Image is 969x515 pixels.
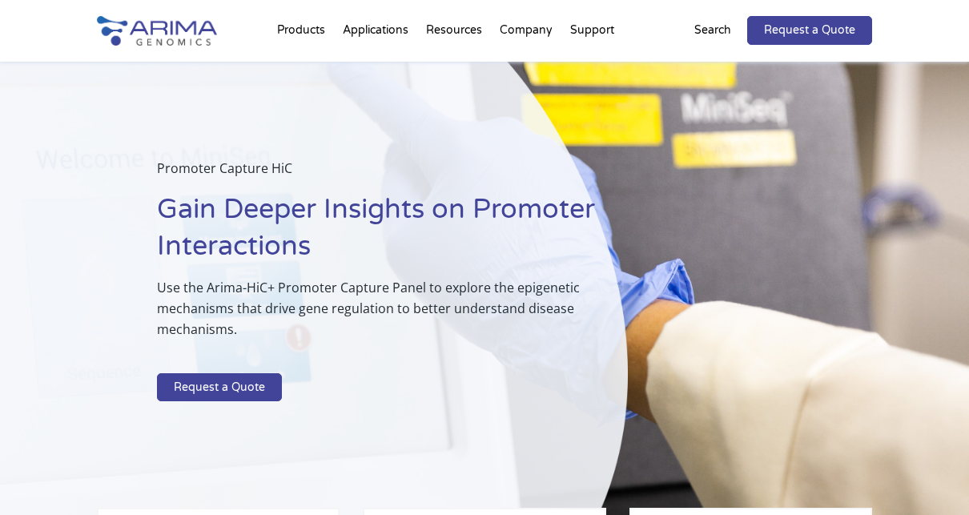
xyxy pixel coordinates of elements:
[694,20,731,41] p: Search
[157,191,612,277] h1: Gain Deeper Insights on Promoter Interactions
[747,16,872,45] a: Request a Quote
[157,373,282,402] a: Request a Quote
[157,158,612,191] p: Promoter Capture HiC
[97,16,217,46] img: Arima-Genomics-logo
[157,277,612,352] p: Use the Arima-HiC+ Promoter Capture Panel to explore the epigenetic mechanisms that drive gene re...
